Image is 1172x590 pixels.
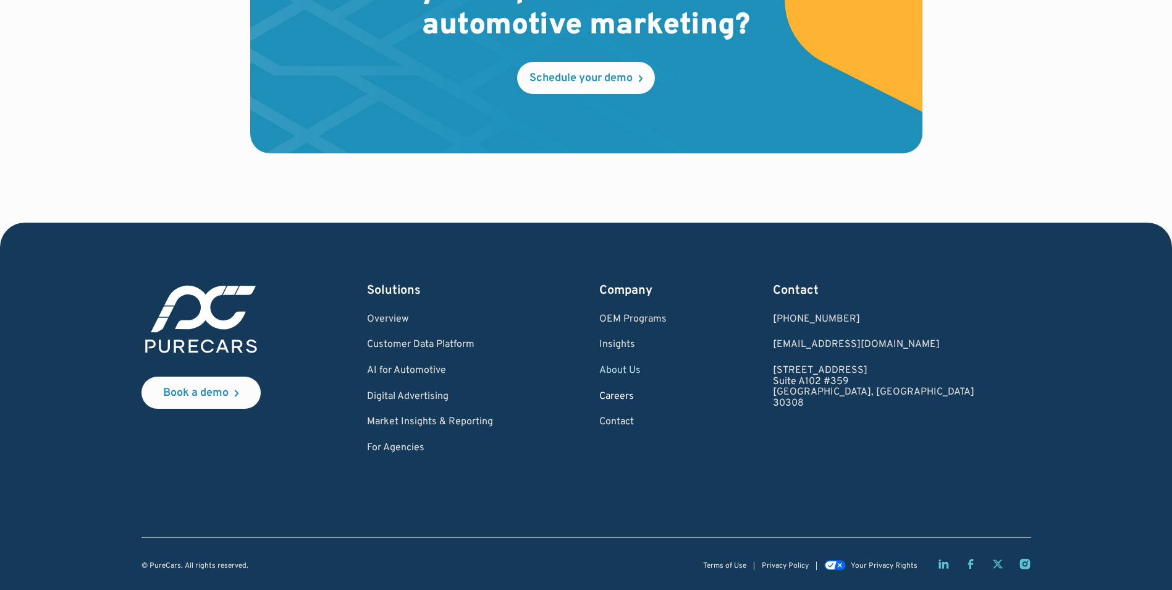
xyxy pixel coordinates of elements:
a: Digital Advertising [367,391,493,403]
a: Book a demo [141,377,261,409]
a: Instagram page [1019,558,1031,570]
a: Email us [773,340,974,351]
div: Solutions [367,282,493,299]
a: Facebook page [964,558,977,570]
img: purecars logo [141,282,261,357]
a: Contact [599,417,667,428]
a: AI for Automotive [367,366,493,377]
a: Market Insights & Reporting [367,417,493,428]
a: Customer Data Platform [367,340,493,351]
div: © PureCars. All rights reserved. [141,562,248,570]
a: For Agencies [367,443,493,454]
a: Your Privacy Rights [824,562,917,570]
div: Schedule your demo [529,73,633,84]
a: Privacy Policy [762,562,809,570]
a: Terms of Use [703,562,746,570]
a: OEM Programs [599,314,667,325]
a: Careers [599,391,667,403]
div: [PHONE_NUMBER] [773,314,974,325]
a: LinkedIn page [937,558,950,570]
a: Insights [599,340,667,351]
a: Overview [367,314,493,325]
a: About Us [599,366,667,377]
div: Your Privacy Rights [851,562,917,570]
div: Contact [773,282,974,299]
div: Company [599,282,667,299]
a: Schedule your demo [517,62,655,94]
a: Twitter X page [992,558,1004,570]
a: [STREET_ADDRESS]Suite A102 #359[GEOGRAPHIC_DATA], [GEOGRAPHIC_DATA]30308 [773,366,974,409]
div: Book a demo [163,388,229,399]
